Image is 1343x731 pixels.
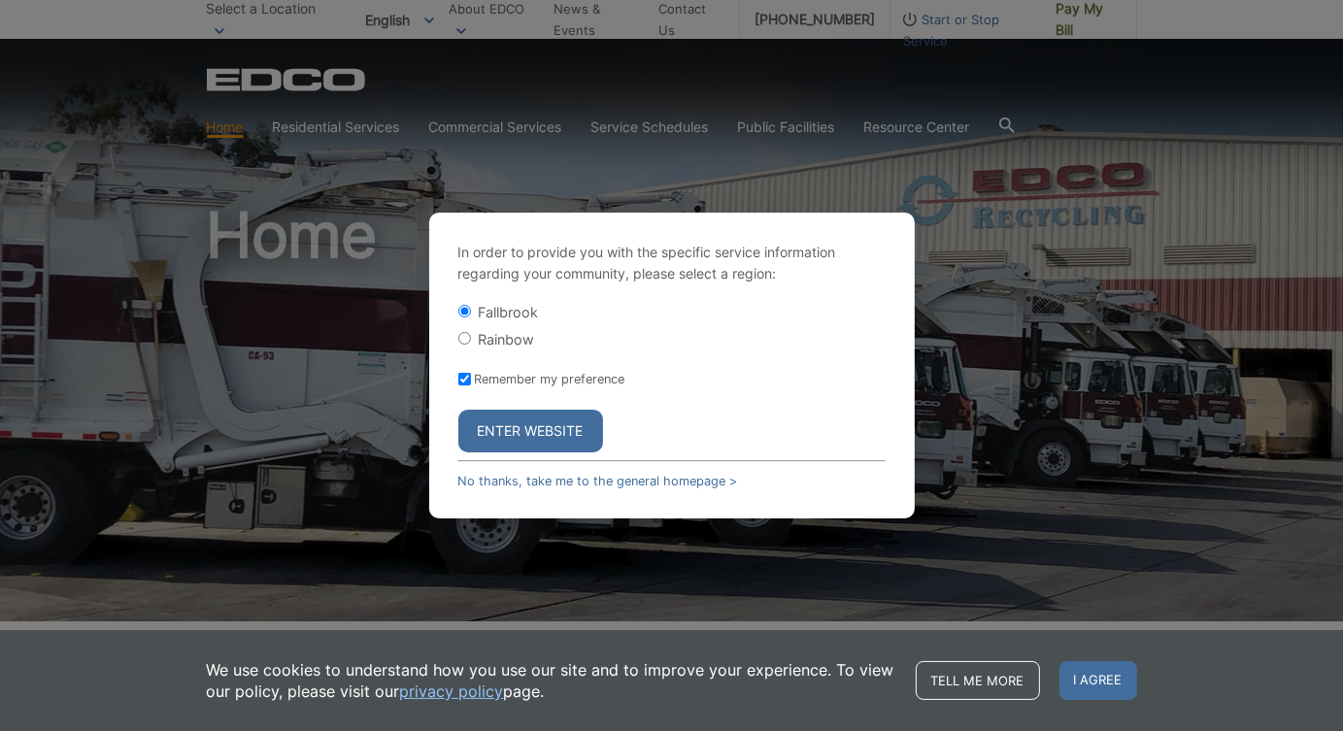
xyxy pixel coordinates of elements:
[458,242,886,284] p: In order to provide you with the specific service information regarding your community, please se...
[479,304,539,320] label: Fallbrook
[458,410,603,452] button: Enter Website
[916,661,1040,700] a: Tell me more
[475,372,625,386] label: Remember my preference
[207,659,896,702] p: We use cookies to understand how you use our site and to improve your experience. To view our pol...
[400,681,504,702] a: privacy policy
[458,474,738,488] a: No thanks, take me to the general homepage >
[479,331,535,348] label: Rainbow
[1059,661,1137,700] span: I agree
